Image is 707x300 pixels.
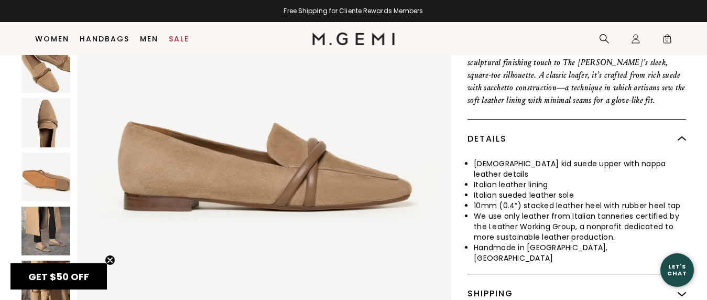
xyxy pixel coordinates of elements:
[105,255,115,265] button: Close teaser
[80,35,129,43] a: Handbags
[467,120,686,158] div: Details
[467,44,686,106] p: Twisted tubular bands made from tonal nappa leather add a sculptural finishing touch to The [PERS...
[21,44,70,93] img: The Brenda
[474,158,686,179] li: [DEMOGRAPHIC_DATA] kid suede upper with nappa leather details
[474,179,686,190] li: Italian leather lining
[35,35,69,43] a: Women
[662,36,672,46] span: 0
[474,211,686,242] li: We use only leather from Italian tanneries certified by the Leather Working Group, a nonprofit de...
[21,152,70,201] img: The Brenda
[28,270,89,283] span: GET $50 OFF
[21,98,70,147] img: The Brenda
[474,242,686,263] li: Handmade in [GEOGRAPHIC_DATA], [GEOGRAPHIC_DATA]
[10,263,107,290] div: GET $50 OFFClose teaser
[140,35,158,43] a: Men
[474,190,686,200] li: Italian sueded leather sole
[474,200,686,211] li: 10mm (0.4”) stacked leather heel with rubber heel tap
[312,33,395,45] img: M.Gemi
[21,206,70,255] img: The Brenda
[169,35,189,43] a: Sale
[660,263,694,276] div: Let's Chat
